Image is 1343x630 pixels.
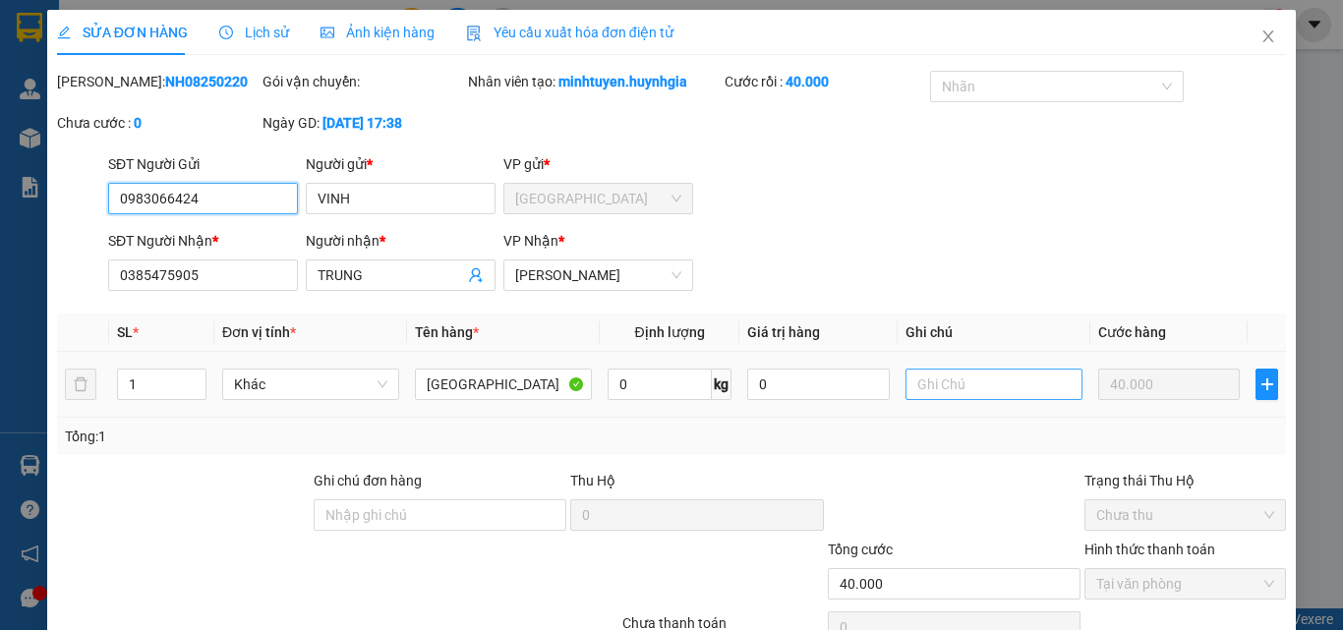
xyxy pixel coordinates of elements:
span: Tên hàng [415,324,479,340]
button: delete [65,369,96,400]
div: SĐT Người Gửi [108,153,298,175]
div: Trạng thái Thu Hộ [1084,470,1286,491]
div: SĐT Người Nhận [108,230,298,252]
span: user-add [468,267,484,283]
span: picture [321,26,334,39]
b: NH08250220 [165,74,248,89]
span: Gửi: [17,17,47,37]
div: Nhân viên tạo: [468,71,721,92]
div: 0385475905 [230,85,387,112]
span: close [1260,29,1276,44]
th: Ghi chú [898,314,1090,352]
span: clock-circle [219,26,233,39]
div: VINH [17,61,216,85]
span: Đơn vị tính [222,324,296,340]
div: [PERSON_NAME] [230,17,387,61]
div: [GEOGRAPHIC_DATA] [17,17,216,61]
span: Tổng cước [828,542,893,557]
div: Người gửi [306,153,496,175]
span: Khác [234,370,387,399]
div: 40.000 [15,124,219,147]
span: Thu Hộ [570,473,615,488]
b: [DATE] 17:38 [322,115,402,131]
div: Người nhận [306,230,496,252]
div: [PERSON_NAME]: [57,71,259,92]
span: Ninh Hòa [515,184,681,213]
div: VP gửi [503,153,693,175]
span: SỬA ĐƠN HÀNG [57,25,188,40]
span: kg [712,369,731,400]
input: Ghi chú đơn hàng [314,499,566,531]
span: VP Nhận [503,233,558,249]
span: Ảnh kiện hàng [321,25,435,40]
span: edit [57,26,71,39]
div: Chưa cước : [57,112,259,134]
div: Tổng: 1 [65,426,520,447]
b: minhtuyen.huynhgia [558,74,687,89]
b: 0 [134,115,142,131]
div: Gói vận chuyển: [263,71,464,92]
span: Yêu cầu xuất hóa đơn điện tử [466,25,673,40]
span: plus [1256,376,1277,392]
img: icon [466,26,482,41]
span: Định lượng [634,324,704,340]
b: 40.000 [786,74,829,89]
label: Ghi chú đơn hàng [314,473,422,488]
span: Lịch sử [219,25,289,40]
span: Giá trị hàng [747,324,820,340]
span: SL [117,324,133,340]
input: 0 [1098,369,1240,400]
div: TRUNG [230,61,387,85]
div: Cước rồi : [725,71,926,92]
div: Ngày GD: [263,112,464,134]
input: VD: Bàn, Ghế [415,369,592,400]
div: 0983066424 [17,85,216,112]
span: Chưa thu [1096,500,1274,530]
input: Ghi Chú [905,369,1082,400]
span: Tại văn phòng [1096,569,1274,599]
span: Nhận: [230,17,277,37]
span: Phạm Ngũ Lão [515,260,681,290]
span: Cước hàng [1098,324,1166,340]
span: Đã thu : [15,126,75,146]
button: plus [1255,369,1278,400]
button: Close [1241,10,1296,65]
label: Hình thức thanh toán [1084,542,1215,557]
